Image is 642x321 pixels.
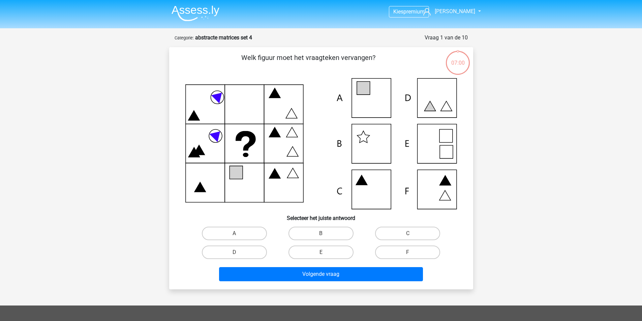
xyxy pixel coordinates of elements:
[202,227,267,240] label: A
[219,267,423,281] button: Volgende vraag
[375,246,440,259] label: F
[180,53,437,73] p: Welk figuur moet het vraagteken vervangen?
[425,34,468,42] div: Vraag 1 van de 10
[180,210,462,221] h6: Selecteer het juiste antwoord
[393,8,403,15] span: Kies
[389,7,429,16] a: Kiespremium
[375,227,440,240] label: C
[435,8,475,14] span: [PERSON_NAME]
[175,35,194,40] small: Categorie:
[403,8,425,15] span: premium
[202,246,267,259] label: D
[445,50,470,67] div: 07:00
[421,7,476,15] a: [PERSON_NAME]
[195,34,252,41] strong: abstracte matrices set 4
[288,227,354,240] label: B
[288,246,354,259] label: E
[172,5,219,21] img: Assessly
